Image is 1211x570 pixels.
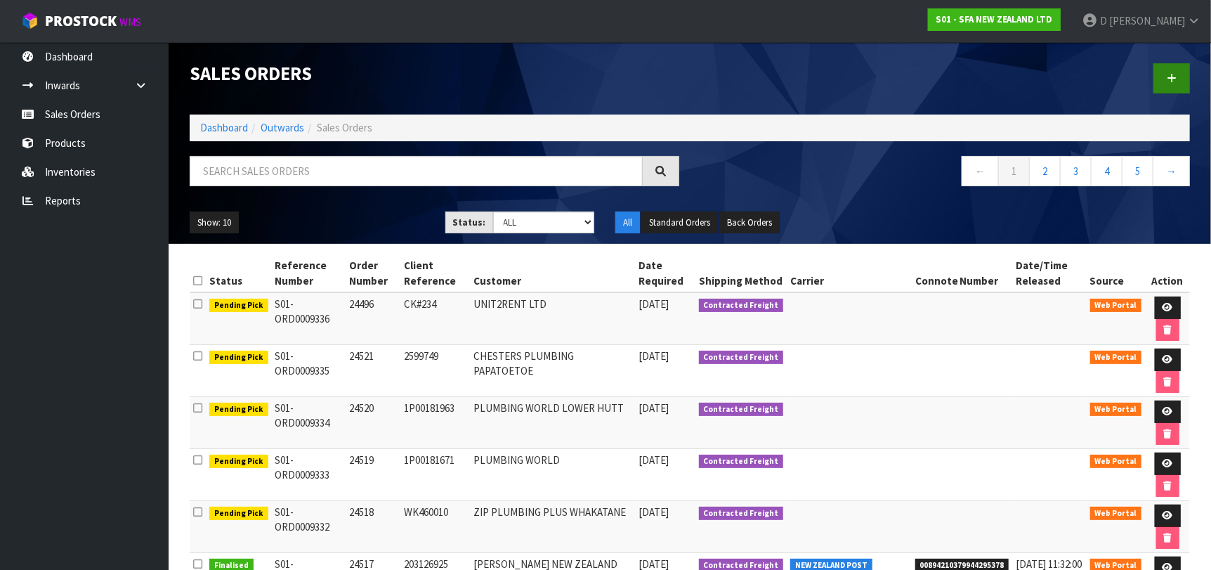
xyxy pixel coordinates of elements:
td: 1P00181671 [401,449,470,501]
small: WMS [119,15,141,29]
span: [DATE] [639,349,669,363]
span: Contracted Freight [699,507,784,521]
th: Order Number [346,254,401,292]
button: Standard Orders [641,212,718,234]
th: Action [1145,254,1190,292]
td: 2599749 [401,345,470,397]
button: Back Orders [719,212,780,234]
td: PLUMBING WORLD LOWER HUTT [470,397,635,449]
td: S01-ORD0009332 [272,501,346,553]
nav: Page navigation [700,156,1190,190]
span: [DATE] [639,505,669,519]
td: WK460010 [401,501,470,553]
th: Source [1087,254,1146,292]
a: 3 [1060,156,1092,186]
span: Pending Pick [209,299,268,313]
span: Web Portal [1090,351,1142,365]
span: Web Portal [1090,403,1142,417]
span: [DATE] [639,453,669,467]
td: 24521 [346,345,401,397]
a: Outwards [261,121,304,134]
a: Dashboard [200,121,248,134]
span: Contracted Freight [699,351,784,365]
th: Client Reference [401,254,470,292]
span: D [1100,14,1107,27]
span: [PERSON_NAME] [1109,14,1185,27]
a: 2 [1029,156,1061,186]
a: 4 [1091,156,1122,186]
td: S01-ORD0009334 [272,397,346,449]
td: 24518 [346,501,401,553]
button: All [615,212,640,234]
span: Sales Orders [317,121,372,134]
td: 24519 [346,449,401,501]
th: Date/Time Released [1012,254,1086,292]
td: 24520 [346,397,401,449]
span: Pending Pick [209,403,268,417]
a: 5 [1122,156,1153,186]
th: Carrier [787,254,912,292]
img: cube-alt.png [21,12,39,30]
th: Status [206,254,272,292]
span: Contracted Freight [699,455,784,469]
td: S01-ORD0009333 [272,449,346,501]
h1: Sales Orders [190,63,679,84]
span: ProStock [45,12,117,30]
th: Date Required [635,254,695,292]
span: Web Portal [1090,507,1142,521]
td: ZIP PLUMBING PLUS WHAKATANE [470,501,635,553]
td: UNIT2RENT LTD [470,292,635,345]
td: PLUMBING WORLD [470,449,635,501]
strong: S01 - SFA NEW ZEALAND LTD [936,13,1053,25]
a: → [1153,156,1190,186]
th: Reference Number [272,254,346,292]
td: 1P00181963 [401,397,470,449]
span: Pending Pick [209,455,268,469]
span: Contracted Freight [699,299,784,313]
a: ← [962,156,999,186]
input: Search sales orders [190,156,643,186]
span: [DATE] [639,401,669,415]
td: CK#234 [401,292,470,345]
span: Web Portal [1090,455,1142,469]
th: Connote Number [912,254,1013,292]
th: Shipping Method [695,254,787,292]
td: S01-ORD0009335 [272,345,346,397]
td: 24496 [346,292,401,345]
span: Contracted Freight [699,403,784,417]
a: 1 [998,156,1030,186]
span: Pending Pick [209,351,268,365]
span: Web Portal [1090,299,1142,313]
td: CHESTERS PLUMBING PAPATOETOE [470,345,635,397]
strong: Status: [453,216,486,228]
span: Pending Pick [209,507,268,521]
th: Customer [470,254,635,292]
button: Show: 10 [190,212,239,234]
td: S01-ORD0009336 [272,292,346,345]
span: [DATE] [639,297,669,311]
